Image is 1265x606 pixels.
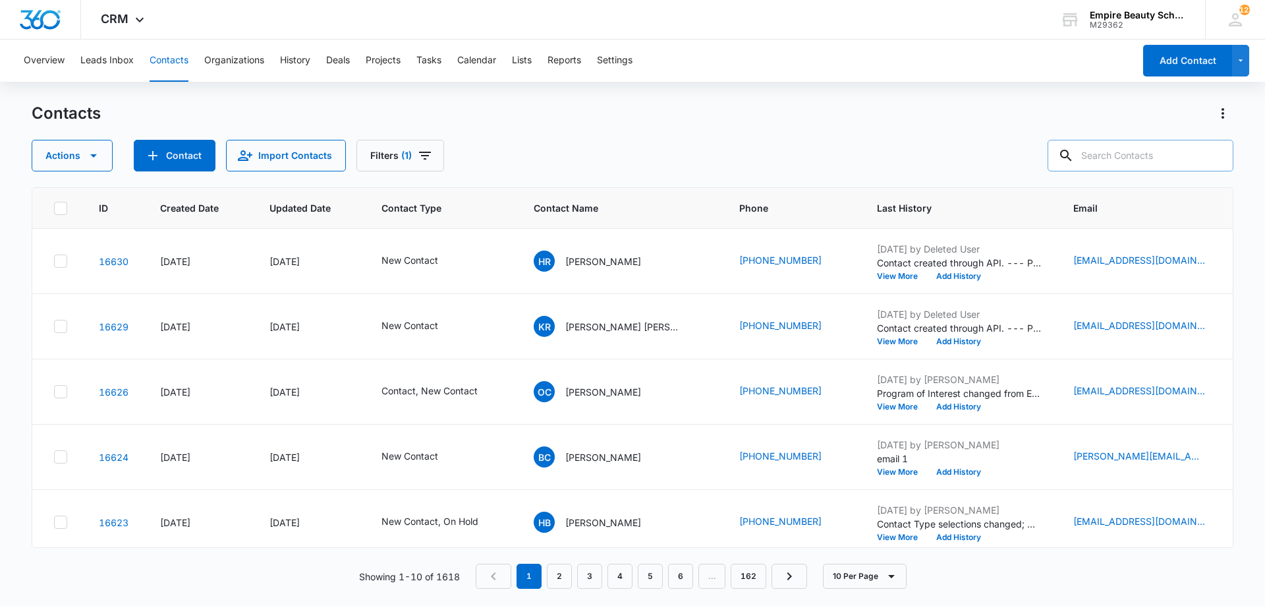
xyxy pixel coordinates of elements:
div: Contact Type - New Contact - Select to Edit Field [381,318,462,334]
span: BC [534,446,555,468]
div: Phone - (603) 560-3866 - Select to Edit Field [739,449,845,465]
a: Navigate to contact details page for Haley Rockwell [99,256,128,267]
div: Contact Name - Hannah Brennan - Select to Edit Field [534,512,665,533]
div: [DATE] [269,255,350,268]
button: Contacts [150,40,188,82]
p: [DATE] by Deleted User [877,307,1042,321]
p: Contact Type selections changed; New Contact was added. [877,517,1042,531]
div: Email - keishlarivera1400@gmail.com - Select to Edit Field [1073,318,1229,334]
div: [DATE] [160,516,238,530]
button: Organizations [204,40,264,82]
button: Add History [927,468,990,476]
div: [DATE] [160,385,238,399]
p: Contact created through API. --- Program of Interest: Cosmetology,Makeup Location of Interest (fo... [877,256,1042,270]
a: Page 2 [547,564,572,589]
div: Email - oliviacallery3@icloud.com - Select to Edit Field [1073,384,1229,400]
div: Contact Name - Olivia Callery - Select to Edit Field [534,381,665,402]
a: [EMAIL_ADDRESS][DOMAIN_NAME] [1073,384,1205,398]
button: Reports [548,40,581,82]
div: [DATE] [269,516,350,530]
button: Filters [356,140,444,171]
span: Phone [739,201,826,215]
div: Contact Type - New Contact, On Hold - Select to Edit Field [381,514,502,530]
div: Phone - (603) 233-1521 - Select to Edit Field [739,318,845,334]
div: New Contact [381,253,438,267]
button: History [280,40,310,82]
p: [DATE] by [PERSON_NAME] [877,373,1042,386]
button: Leads Inbox [80,40,134,82]
div: Contact Name - Keishla Rivera Powell - Select to Edit Field [534,316,708,337]
button: View More [877,403,927,411]
a: [PHONE_NUMBER] [739,449,822,463]
button: Overview [24,40,65,82]
input: Search Contacts [1048,140,1233,171]
div: New Contact, On Hold [381,514,478,528]
p: Program of Interest changed from Esthetics to Esthetics, Lashes. [877,386,1042,400]
button: View More [877,468,927,476]
span: ID [99,201,109,215]
a: Page 4 [607,564,632,589]
p: email 1 [877,452,1042,466]
div: Contact Name - Haley Rockwell - Select to Edit Field [534,251,665,272]
p: [PERSON_NAME] [565,450,641,464]
em: 1 [517,564,542,589]
div: New Contact [381,449,438,463]
span: OC [534,381,555,402]
span: KR [534,316,555,337]
div: account name [1090,10,1186,20]
div: [DATE] [269,320,350,334]
p: [DATE] by Deleted User [877,242,1042,256]
p: [PERSON_NAME] [565,385,641,399]
nav: Pagination [476,564,807,589]
div: Email - hannahbrennan00@gmail.com - Select to Edit Field [1073,514,1229,530]
a: Navigate to contact details page for Olivia Callery [99,386,128,398]
div: [DATE] [160,255,238,268]
a: Navigate to contact details page for Keishla Rivera Powell [99,321,128,332]
button: Add History [927,533,990,541]
p: Contact created through API. --- Program of Interest: Esthetics,Lash Extensions Location of Inter... [877,321,1042,335]
span: (1) [401,151,412,160]
button: Deals [326,40,350,82]
span: Contact Name [534,201,689,215]
button: Settings [597,40,632,82]
a: Page 5 [638,564,663,589]
div: Contact Type - Contact, New Contact - Select to Edit Field [381,384,501,400]
a: [PHONE_NUMBER] [739,514,822,528]
div: [DATE] [160,450,238,464]
button: Add History [927,338,990,346]
p: [DATE] by [PERSON_NAME] [877,503,1042,517]
span: HR [534,251,555,272]
a: Navigate to contact details page for Hannah Brennan [99,517,128,528]
h1: Contacts [32,104,101,123]
button: Add Contact [1143,45,1232,76]
span: Updated Date [269,201,331,215]
button: Add History [927,272,990,280]
button: View More [877,338,927,346]
div: [DATE] [269,450,350,464]
a: Page 162 [731,564,766,589]
button: Actions [32,140,113,171]
button: Add Contact [134,140,215,171]
a: Navigate to contact details page for Brooke CHENARD [99,452,128,463]
span: HB [534,512,555,533]
p: [PERSON_NAME] [565,255,641,268]
p: [PERSON_NAME] [565,516,641,530]
div: notifications count [1239,5,1250,15]
button: Lists [512,40,532,82]
p: Showing 1-10 of 1618 [359,570,460,584]
button: Add History [927,403,990,411]
p: [PERSON_NAME] [PERSON_NAME] [565,320,684,334]
a: [PHONE_NUMBER] [739,253,822,267]
div: Phone - (603) 818-1834 - Select to Edit Field [739,253,845,269]
div: [DATE] [269,385,350,399]
div: Phone - (603) 489-3476 - Select to Edit Field [739,514,845,530]
button: Calendar [457,40,496,82]
a: [PHONE_NUMBER] [739,384,822,398]
span: Created Date [160,201,219,215]
div: [DATE] [160,320,238,334]
div: Contact Type - New Contact - Select to Edit Field [381,449,462,465]
div: Email - haley16089@yahoo.com - Select to Edit Field [1073,253,1229,269]
a: Page 6 [668,564,693,589]
a: Page 3 [577,564,602,589]
span: CRM [101,12,128,26]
